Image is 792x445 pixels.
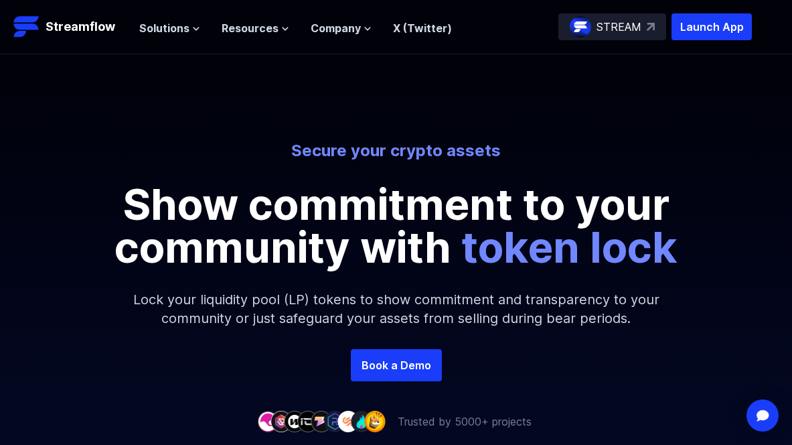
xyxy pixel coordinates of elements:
[270,411,292,432] img: company-2
[393,21,452,35] a: X (Twitter)
[558,13,666,40] a: STREAM
[108,269,684,349] p: Lock your liquidity pool (LP) tokens to show commitment and transparency to your community or jus...
[297,411,319,432] img: company-4
[25,140,767,162] p: Secure your crypto assets
[139,20,189,36] span: Solutions
[570,16,591,38] img: streamflow-logo-circle.png
[46,17,115,36] p: Streamflow
[222,20,289,36] button: Resources
[351,411,372,432] img: company-8
[311,20,372,36] button: Company
[311,20,361,36] span: Company
[311,411,332,432] img: company-5
[671,13,752,40] button: Launch App
[324,411,345,432] img: company-6
[284,411,305,432] img: company-3
[337,411,359,432] img: company-7
[95,183,698,269] p: Show commitment to your community with
[139,20,200,36] button: Solutions
[746,399,779,432] div: Open Intercom Messenger
[647,23,655,31] img: top-right-arrow.svg
[351,349,442,381] a: Book a Demo
[461,221,678,273] span: token lock
[257,411,279,432] img: company-1
[13,13,126,40] a: Streamflow
[398,414,532,430] p: Trusted by 5000+ projects
[222,20,279,36] span: Resources
[13,13,40,40] img: Streamflow Logo
[364,411,386,432] img: company-9
[597,19,641,35] p: STREAM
